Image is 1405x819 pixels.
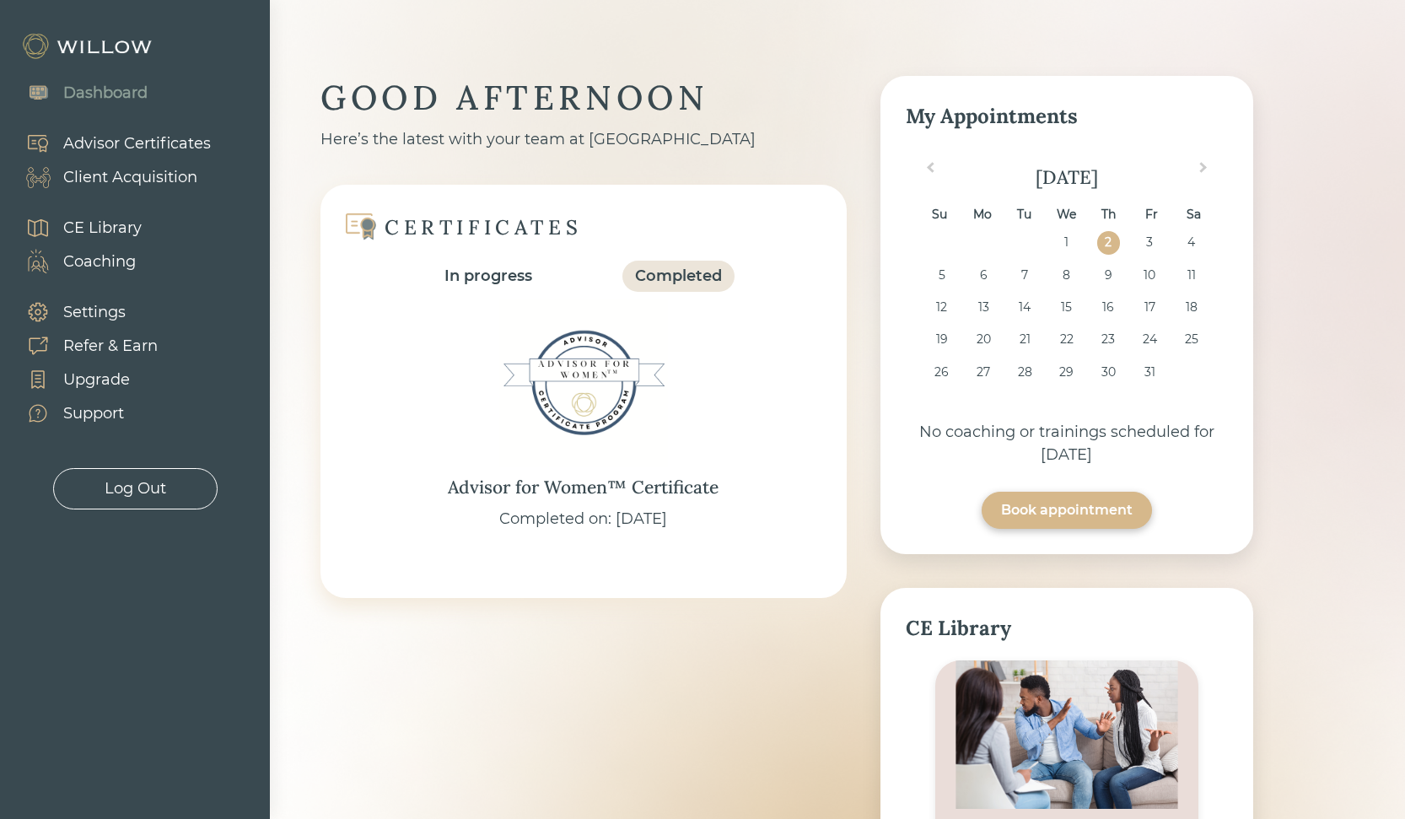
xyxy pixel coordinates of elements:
div: Choose Thursday, October 9th, 2025 [1097,264,1120,287]
button: Next Month [1192,159,1219,186]
a: Refer & Earn [8,329,158,363]
div: Refer & Earn [63,335,158,358]
div: Log Out [105,477,166,500]
div: Choose Friday, October 24th, 2025 [1139,328,1161,351]
img: Willow [21,33,156,60]
div: No coaching or trainings scheduled for [DATE] [906,421,1228,466]
a: Upgrade [8,363,158,396]
div: Choose Thursday, October 30th, 2025 [1097,361,1120,384]
a: Advisor Certificates [8,127,211,160]
div: Choose Sunday, October 19th, 2025 [930,328,953,351]
div: Choose Saturday, October 4th, 2025 [1180,231,1203,254]
a: CE Library [8,211,142,245]
div: Choose Wednesday, October 1st, 2025 [1055,231,1078,254]
div: Choose Tuesday, October 7th, 2025 [1014,264,1036,287]
div: Choose Saturday, October 18th, 2025 [1180,296,1203,319]
div: Dashboard [63,82,148,105]
div: Choose Wednesday, October 15th, 2025 [1055,296,1078,319]
div: Choose Saturday, October 25th, 2025 [1180,328,1203,351]
div: Choose Sunday, October 26th, 2025 [930,361,953,384]
div: Coaching [63,251,136,273]
div: Choose Tuesday, October 21st, 2025 [1014,328,1036,351]
div: Advisor Certificates [63,132,211,155]
div: Choose Sunday, October 12th, 2025 [930,296,953,319]
div: Choose Tuesday, October 28th, 2025 [1014,361,1036,384]
a: Dashboard [8,76,148,110]
div: We [1055,203,1078,226]
div: Choose Sunday, October 5th, 2025 [930,264,953,287]
div: CE Library [906,613,1228,644]
div: Choose Friday, October 3rd, 2025 [1139,231,1161,254]
img: Advisor for Women™ Certificate Badge [499,299,668,467]
button: Previous Month [915,159,942,186]
a: Client Acquisition [8,160,211,194]
div: Sa [1182,203,1205,226]
div: CERTIFICATES [385,214,582,240]
div: Choose Thursday, October 2nd, 2025 [1097,231,1120,254]
a: Settings [8,295,158,329]
div: [DATE] [906,164,1228,191]
div: Choose Monday, October 13th, 2025 [972,296,995,319]
div: Tu [1013,203,1036,226]
div: month 2025-10 [911,231,1223,392]
div: Mo [971,203,993,226]
div: Choose Tuesday, October 14th, 2025 [1014,296,1036,319]
div: Choose Thursday, October 16th, 2025 [1097,296,1120,319]
div: Book appointment [1001,500,1133,520]
div: Choose Wednesday, October 29th, 2025 [1055,361,1078,384]
div: Fr [1139,203,1162,226]
a: Coaching [8,245,142,278]
div: Choose Saturday, October 11th, 2025 [1180,264,1203,287]
div: Completed on: [DATE] [499,508,667,531]
div: Choose Wednesday, October 22nd, 2025 [1055,328,1078,351]
div: My Appointments [906,101,1228,132]
div: Choose Monday, October 20th, 2025 [972,328,995,351]
div: Choose Wednesday, October 8th, 2025 [1055,264,1078,287]
div: Su [929,203,951,226]
div: Choose Monday, October 6th, 2025 [972,264,995,287]
div: Upgrade [63,369,130,391]
div: Choose Friday, October 31st, 2025 [1139,361,1161,384]
div: Choose Thursday, October 23rd, 2025 [1097,328,1120,351]
div: Settings [63,301,126,324]
div: Th [1097,203,1120,226]
div: Advisor for Women™ Certificate [448,474,719,501]
div: Support [63,402,124,425]
div: Here’s the latest with your team at [GEOGRAPHIC_DATA] [320,128,847,151]
div: Choose Friday, October 10th, 2025 [1139,264,1161,287]
div: Choose Friday, October 17th, 2025 [1139,296,1161,319]
div: CE Library [63,217,142,240]
div: GOOD AFTERNOON [320,76,847,120]
div: In progress [444,265,532,288]
div: Client Acquisition [63,166,197,189]
div: Choose Monday, October 27th, 2025 [972,361,995,384]
div: Completed [635,265,722,288]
